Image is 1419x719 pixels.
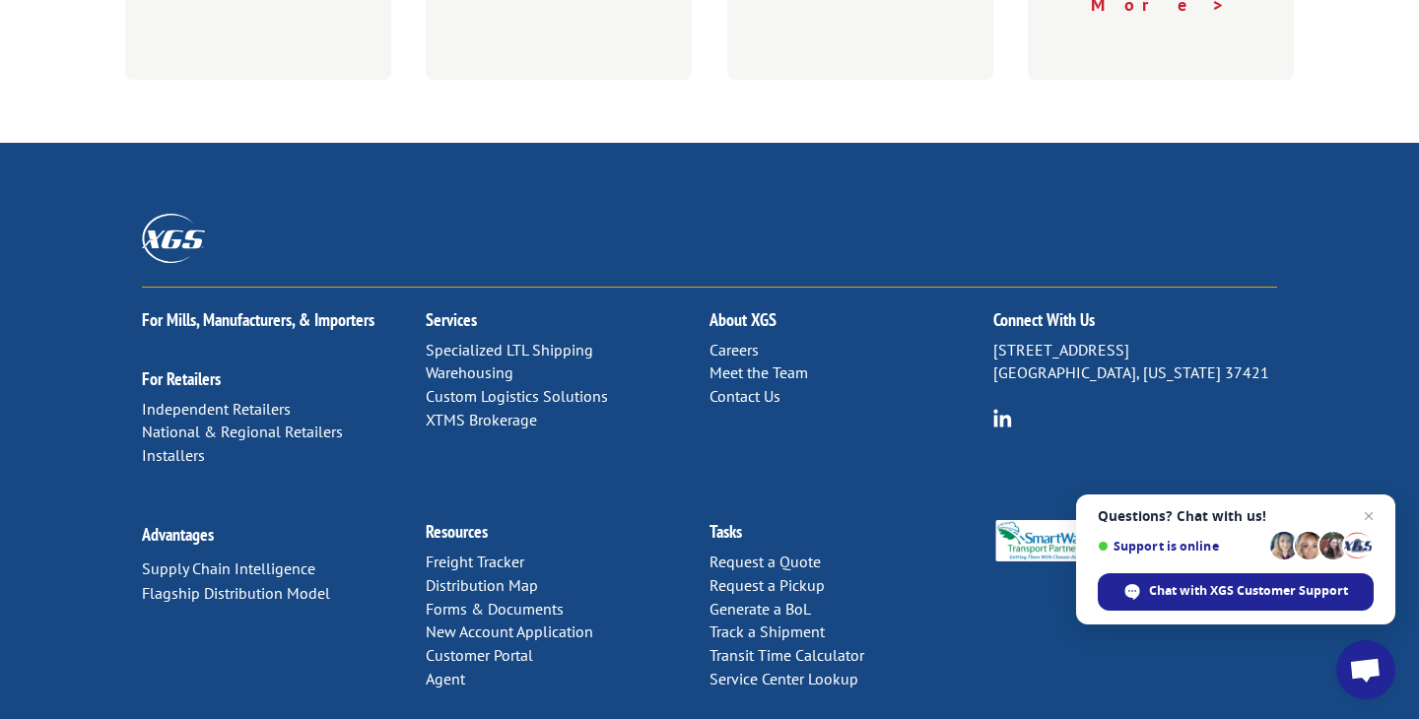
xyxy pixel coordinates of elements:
span: Chat with XGS Customer Support [1149,582,1348,600]
div: Open chat [1336,640,1395,699]
a: Freight Tracker [426,552,524,571]
a: Careers [709,340,759,359]
a: Installers [142,445,205,465]
span: Support is online [1098,539,1263,554]
a: Forms & Documents [426,599,564,619]
a: National & Regional Retailers [142,422,343,441]
img: Smartway_Logo [993,520,1093,561]
img: XGS_Logos_ALL_2024_All_White [142,214,205,262]
a: Agent [426,669,465,688]
a: Track a Shipment [709,621,825,641]
a: Service Center Lookup [709,669,858,688]
a: Services [426,308,477,331]
a: Supply Chain Intelligence [142,558,315,578]
h2: Tasks [709,523,993,551]
a: Flagship Distribution Model [142,583,330,603]
img: group-6 [993,409,1012,427]
a: Specialized LTL Shipping [426,340,593,359]
a: Contact Us [709,386,780,406]
span: Close chat [1357,504,1381,528]
a: New Account Application [426,621,593,641]
a: Resources [426,520,488,543]
a: For Mills, Manufacturers, & Importers [142,308,374,331]
a: Warehousing [426,362,513,382]
a: About XGS [709,308,777,331]
a: Independent Retailers [142,399,291,419]
a: Request a Quote [709,552,821,571]
a: Generate a BoL [709,599,811,619]
span: Questions? Chat with us! [1098,508,1374,524]
p: [STREET_ADDRESS] [GEOGRAPHIC_DATA], [US_STATE] 37421 [993,339,1277,386]
h2: Connect With Us [993,311,1277,339]
a: Distribution Map [426,575,538,595]
a: Custom Logistics Solutions [426,386,608,406]
a: For Retailers [142,367,221,390]
a: Customer Portal [426,645,533,665]
a: XTMS Brokerage [426,410,537,429]
a: Request a Pickup [709,575,825,595]
a: Meet the Team [709,362,808,382]
div: Chat with XGS Customer Support [1098,573,1374,611]
a: Transit Time Calculator [709,645,864,665]
a: Advantages [142,523,214,546]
